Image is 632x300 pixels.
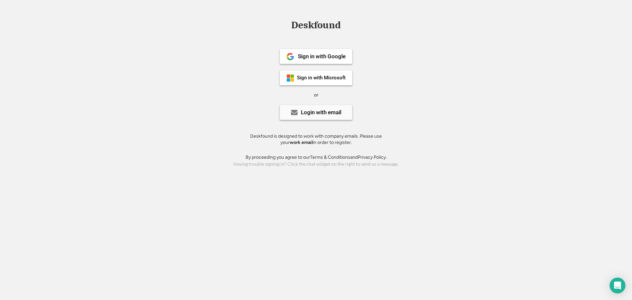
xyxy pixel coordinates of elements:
[290,140,313,145] strong: work email
[610,278,625,293] div: Open Intercom Messenger
[301,110,341,115] div: Login with email
[298,54,346,59] div: Sign in with Google
[288,20,344,30] div: Deskfound
[286,53,294,61] img: 1024px-Google__G__Logo.svg.png
[314,92,318,98] div: or
[297,75,346,80] div: Sign in with Microsoft
[242,133,390,146] div: Deskfound is designed to work with company emails. Please use your in order to register.
[286,74,294,82] img: ms-symbollockup_mssymbol_19.png
[310,154,350,160] a: Terms & Conditions
[358,154,387,160] a: Privacy Policy.
[246,154,387,161] div: By proceeding you agree to our and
